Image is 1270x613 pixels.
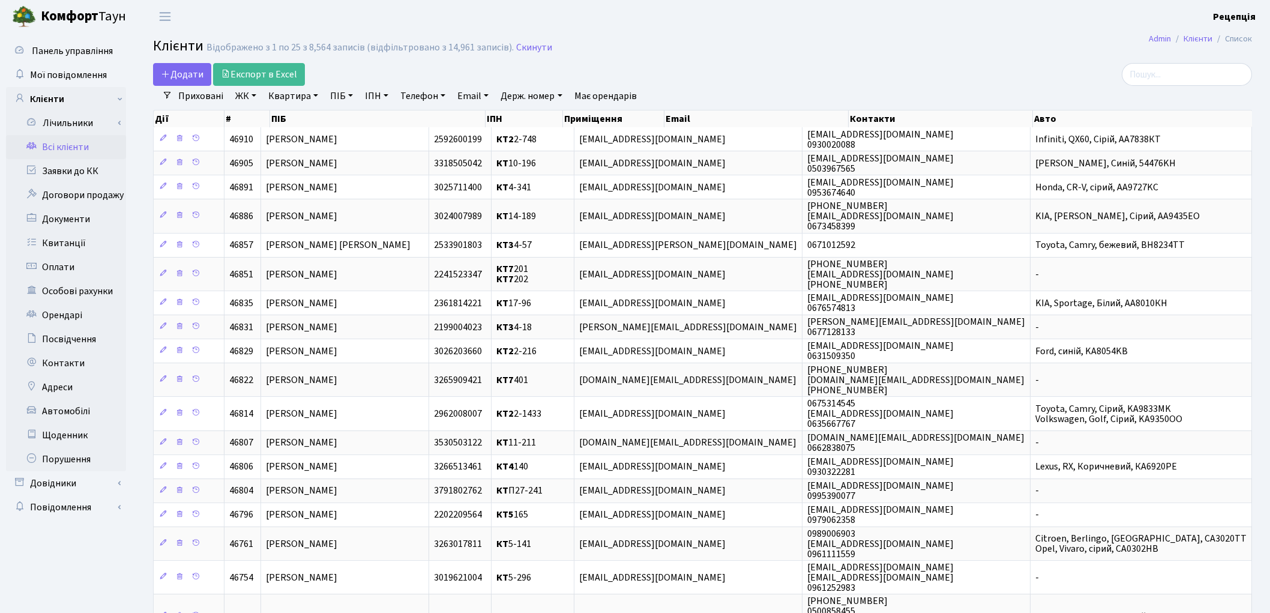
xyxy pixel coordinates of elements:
[6,39,126,63] a: Панель управління
[496,262,528,286] span: 201 202
[6,279,126,303] a: Особові рахунки
[6,423,126,447] a: Щоденник
[229,461,253,474] span: 46806
[6,63,126,87] a: Мої повідомлення
[1212,32,1252,46] li: Список
[496,157,536,170] span: 10-196
[229,133,253,146] span: 46910
[6,159,126,183] a: Заявки до КК
[453,86,493,106] a: Email
[434,210,482,223] span: 3024007989
[229,436,253,450] span: 46807
[496,407,541,420] span: 2-1433
[496,485,508,498] b: КТ
[6,183,126,207] a: Договори продажу
[807,527,954,561] span: 0989006903 [EMAIL_ADDRESS][DOMAIN_NAME] 0961111559
[6,447,126,471] a: Порушення
[154,110,224,127] th: Дії
[1033,110,1253,127] th: Авто
[213,63,305,86] a: Експорт в Excel
[496,509,528,522] span: 165
[434,268,482,281] span: 2241523347
[173,86,228,106] a: Приховані
[496,407,514,420] b: КТ2
[32,44,113,58] span: Панель управління
[6,327,126,351] a: Посвідчення
[360,86,393,106] a: ІПН
[496,345,537,358] span: 2-216
[224,110,270,127] th: #
[579,157,726,170] span: [EMAIL_ADDRESS][DOMAIN_NAME]
[41,7,126,27] span: Таун
[496,345,514,358] b: КТ2
[579,509,726,522] span: [EMAIL_ADDRESS][DOMAIN_NAME]
[1035,461,1177,474] span: Lexus, RX, Коричневий, КА6920РЕ
[496,436,508,450] b: КТ
[41,7,98,26] b: Комфорт
[229,345,253,358] span: 46829
[229,181,253,194] span: 46891
[579,345,726,358] span: [EMAIL_ADDRESS][DOMAIN_NAME]
[516,42,552,53] a: Скинути
[434,181,482,194] span: 3025711400
[266,571,337,584] span: [PERSON_NAME]
[496,210,508,223] b: КТ
[1213,10,1256,23] b: Рецепція
[807,503,954,527] span: [EMAIL_ADDRESS][DOMAIN_NAME] 0979062358
[229,571,253,584] span: 46754
[570,86,642,106] a: Має орендарів
[1035,268,1039,281] span: -
[266,321,337,334] span: [PERSON_NAME]
[434,321,482,334] span: 2199004023
[6,135,126,159] a: Всі клієнти
[496,297,531,310] span: 17-96
[266,373,337,387] span: [PERSON_NAME]
[229,537,253,551] span: 46761
[496,436,536,450] span: 11-211
[1035,373,1039,387] span: -
[6,87,126,111] a: Клієнти
[496,321,514,334] b: КТ3
[434,345,482,358] span: 3026203660
[807,291,954,315] span: [EMAIL_ADDRESS][DOMAIN_NAME] 0676574813
[434,485,482,498] span: 3791802762
[807,479,954,503] span: [EMAIL_ADDRESS][DOMAIN_NAME] 0995390077
[1035,345,1128,358] span: Ford, синій, KA8054KB
[579,297,726,310] span: [EMAIL_ADDRESS][DOMAIN_NAME]
[496,297,508,310] b: КТ
[266,407,337,420] span: [PERSON_NAME]
[579,407,726,420] span: [EMAIL_ADDRESS][DOMAIN_NAME]
[266,537,337,551] span: [PERSON_NAME]
[496,373,528,387] span: 401
[434,436,482,450] span: 3530503122
[266,157,337,170] span: [PERSON_NAME]
[1035,402,1182,426] span: Toyota, Camry, Сірий, KA9833MK Volkswagen, Golf, Сірий, KA9350OO
[496,210,536,223] span: 14-189
[579,373,796,387] span: [DOMAIN_NAME][EMAIL_ADDRESS][DOMAIN_NAME]
[266,436,337,450] span: [PERSON_NAME]
[1149,32,1171,45] a: Admin
[153,63,211,86] a: Додати
[229,268,253,281] span: 46851
[1035,239,1185,252] span: Toyota, Camry, бежевий, BH8234ТТ
[12,5,36,29] img: logo.png
[496,373,514,387] b: КТ7
[434,571,482,584] span: 3019621004
[1035,532,1247,555] span: Citroen, Berlingo, [GEOGRAPHIC_DATA], CA3020TT Opel, Vivaro, сірий, CA0302HB
[266,485,337,498] span: [PERSON_NAME]
[496,133,537,146] span: 2-748
[807,176,954,199] span: [EMAIL_ADDRESS][DOMAIN_NAME] 0953674640
[579,181,726,194] span: [EMAIL_ADDRESS][DOMAIN_NAME]
[266,297,337,310] span: [PERSON_NAME]
[496,485,543,498] span: П27-241
[579,537,726,551] span: [EMAIL_ADDRESS][DOMAIN_NAME]
[229,210,253,223] span: 46886
[1035,571,1039,584] span: -
[434,133,482,146] span: 2592600199
[579,321,797,334] span: [PERSON_NAME][EMAIL_ADDRESS][DOMAIN_NAME]
[229,373,253,387] span: 46822
[579,485,726,498] span: [EMAIL_ADDRESS][DOMAIN_NAME]
[1035,157,1176,170] span: [PERSON_NAME], Синій, 54476KH
[434,373,482,387] span: 3265909421
[807,258,954,291] span: [PHONE_NUMBER] [EMAIL_ADDRESS][DOMAIN_NAME] [PHONE_NUMBER]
